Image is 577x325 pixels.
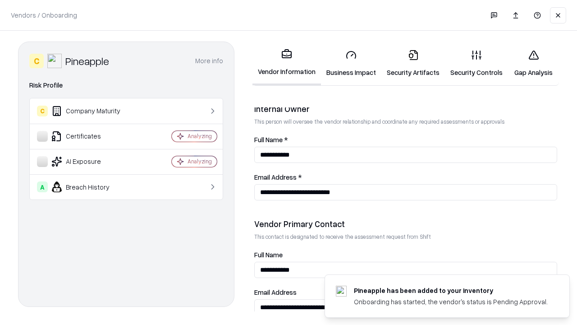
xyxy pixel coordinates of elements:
label: Email Address * [254,174,557,181]
div: Vendor Primary Contact [254,218,557,229]
div: Onboarding has started, the vendor's status is Pending Approval. [354,297,548,306]
div: A [37,181,48,192]
label: Full Name * [254,136,557,143]
div: Breach History [37,181,145,192]
div: AI Exposure [37,156,145,167]
label: Email Address [254,289,557,296]
div: Pineapple [65,54,109,68]
a: Business Impact [321,42,381,84]
button: More info [195,53,223,69]
a: Security Controls [445,42,508,84]
label: Full Name [254,251,557,258]
img: Pineapple [47,54,62,68]
a: Security Artifacts [381,42,445,84]
div: C [37,106,48,116]
p: This contact is designated to receive the assessment request from Shift [254,233,557,241]
div: Risk Profile [29,80,223,91]
img: pineappleenergy.com [336,286,347,297]
div: Certificates [37,131,145,142]
div: C [29,54,44,68]
p: This person will oversee the vendor relationship and coordinate any required assessments or appro... [254,118,557,125]
a: Gap Analysis [508,42,559,84]
div: Internal Owner [254,103,557,114]
div: Pineapple has been added to your inventory [354,286,548,295]
div: Analyzing [188,132,212,140]
p: Vendors / Onboarding [11,10,77,20]
a: Vendor Information [252,42,321,85]
div: Analyzing [188,158,212,165]
div: Company Maturity [37,106,145,116]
